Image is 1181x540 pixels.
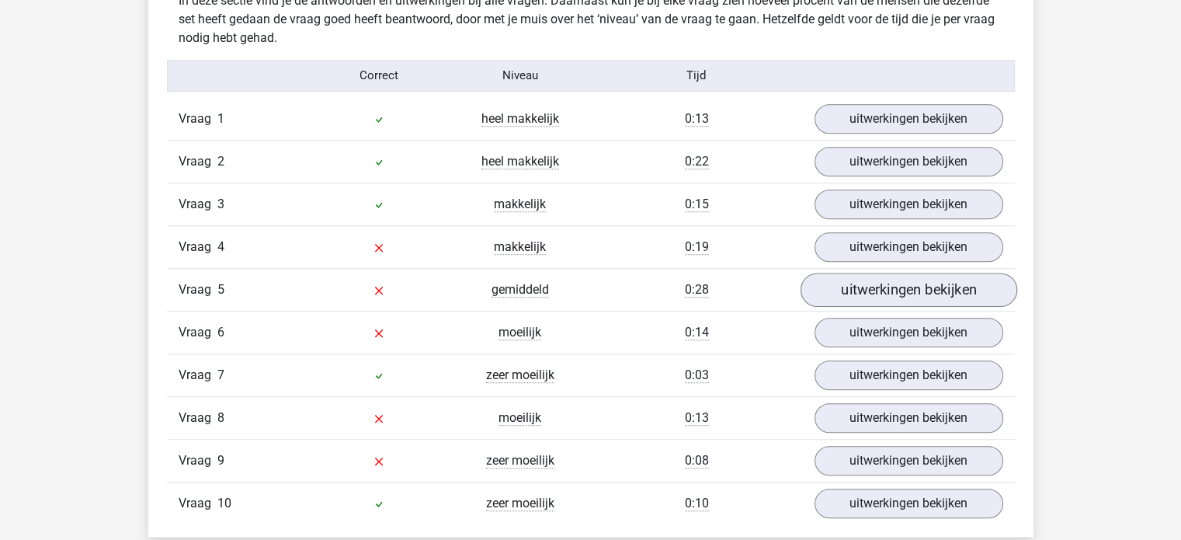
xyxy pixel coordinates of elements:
span: 2 [217,154,224,169]
span: 4 [217,239,224,254]
span: 0:13 [685,111,709,127]
span: 5 [217,282,224,297]
span: 9 [217,453,224,468]
span: Vraag [179,409,217,427]
div: Correct [308,67,450,85]
div: Niveau [450,67,591,85]
span: 1 [217,111,224,126]
span: Vraag [179,152,217,171]
span: 0:10 [685,496,709,511]
a: uitwerkingen bekijken [815,446,1003,476]
span: 0:08 [685,453,709,469]
a: uitwerkingen bekijken [815,104,1003,134]
span: 8 [217,410,224,425]
span: gemiddeld [492,282,549,298]
span: zeer moeilijk [486,368,554,383]
a: uitwerkingen bekijken [815,361,1003,390]
span: 0:19 [685,239,709,255]
span: 0:03 [685,368,709,383]
span: Vraag [179,323,217,342]
span: heel makkelijk [481,154,559,169]
span: 6 [217,325,224,340]
span: zeer moeilijk [486,453,554,469]
a: uitwerkingen bekijken [815,403,1003,433]
span: heel makkelijk [481,111,559,127]
span: 0:13 [685,410,709,426]
span: 10 [217,496,231,510]
a: uitwerkingen bekijken [815,147,1003,176]
span: 7 [217,368,224,382]
div: Tijd [590,67,802,85]
span: Vraag [179,110,217,128]
a: uitwerkingen bekijken [815,318,1003,347]
span: 0:15 [685,197,709,212]
a: uitwerkingen bekijken [800,273,1016,307]
span: Vraag [179,366,217,385]
a: uitwerkingen bekijken [815,190,1003,219]
span: Vraag [179,451,217,470]
span: 3 [217,197,224,211]
span: Vraag [179,195,217,214]
span: 0:22 [685,154,709,169]
span: moeilijk [498,410,541,426]
a: uitwerkingen bekijken [815,232,1003,262]
a: uitwerkingen bekijken [815,489,1003,518]
span: moeilijk [498,325,541,340]
span: 0:28 [685,282,709,298]
span: 0:14 [685,325,709,340]
span: Vraag [179,238,217,256]
span: Vraag [179,494,217,513]
span: zeer moeilijk [486,496,554,511]
span: makkelijk [494,239,546,255]
span: makkelijk [494,197,546,212]
span: Vraag [179,280,217,299]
